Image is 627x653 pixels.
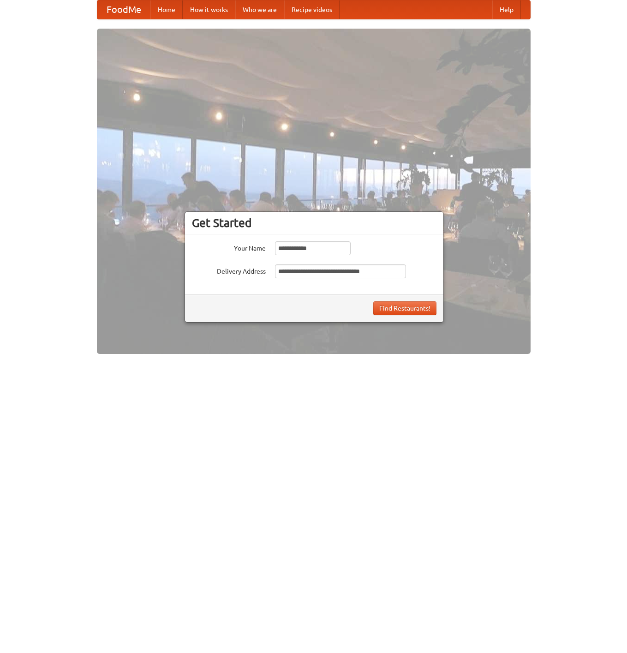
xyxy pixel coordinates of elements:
h3: Get Started [192,216,436,230]
a: Home [150,0,183,19]
a: Who we are [235,0,284,19]
label: Your Name [192,241,266,253]
button: Find Restaurants! [373,301,436,315]
label: Delivery Address [192,264,266,276]
a: Help [492,0,521,19]
a: FoodMe [97,0,150,19]
a: Recipe videos [284,0,340,19]
a: How it works [183,0,235,19]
